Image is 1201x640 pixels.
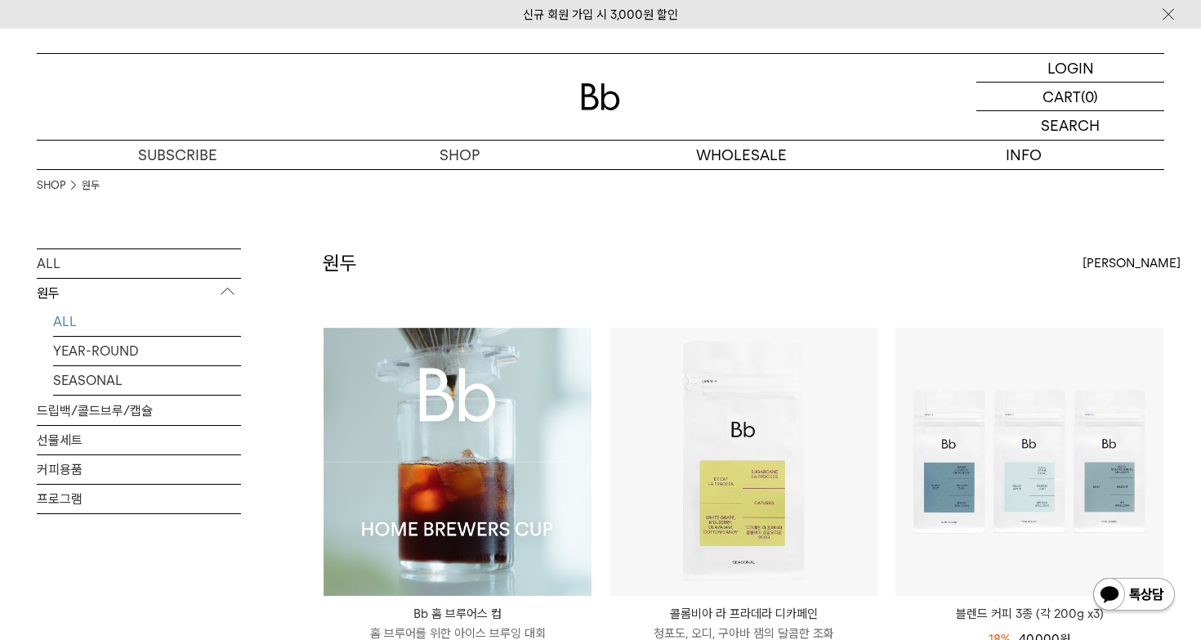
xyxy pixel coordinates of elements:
[323,249,357,277] h2: 원두
[37,455,241,484] a: 커피용품
[324,604,592,624] p: Bb 홈 브루어스 컵
[37,279,241,308] p: 원두
[1047,54,1094,82] p: LOGIN
[609,328,877,596] img: 콜롬비아 라 프라데라 디카페인
[53,307,241,336] a: ALL
[609,604,877,624] p: 콜롬비아 라 프라데라 디카페인
[1043,83,1081,110] p: CART
[37,396,241,425] a: 드립백/콜드브루/캡슐
[600,141,882,169] p: WHOLESALE
[581,83,620,110] img: 로고
[1081,83,1098,110] p: (0)
[895,328,1163,596] img: 블렌드 커피 3종 (각 200g x3)
[976,83,1164,111] a: CART (0)
[53,366,241,395] a: SEASONAL
[976,54,1164,83] a: LOGIN
[37,249,241,278] a: ALL
[37,141,319,169] a: SUBSCRIBE
[324,328,592,596] img: Bb 홈 브루어스 컵
[1092,576,1176,615] img: 카카오톡 채널 1:1 채팅 버튼
[37,177,65,194] a: SHOP
[1041,111,1100,140] p: SEARCH
[82,177,100,194] a: 원두
[523,7,678,22] a: 신규 회원 가입 시 3,000원 할인
[895,604,1163,624] a: 블렌드 커피 3종 (각 200g x3)
[37,426,241,454] a: 선물세트
[53,337,241,365] a: YEAR-ROUND
[319,141,600,169] a: SHOP
[882,141,1164,169] p: INFO
[37,485,241,513] a: 프로그램
[1083,253,1181,273] span: [PERSON_NAME]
